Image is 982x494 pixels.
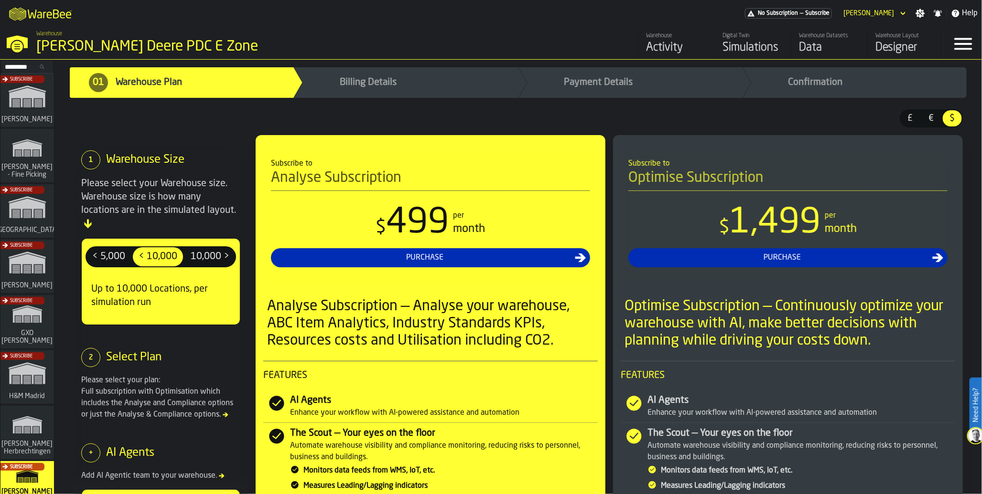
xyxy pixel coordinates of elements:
a: link-to-/wh/i/9d85c013-26f4-4c06-9c7d-6d35b33af13a/pricing/ [745,8,832,19]
div: AI Agents [106,445,154,461]
span: £ [903,112,918,125]
a: link-to-/wh/i/72fe6713-8242-4c3c-8adf-5d67388ea6d5/simulations [0,74,54,129]
div: Purchase [632,252,932,263]
span: Subscribe [10,243,32,248]
div: Warehouse Size [106,152,184,168]
div: Purchase [275,252,575,263]
span: — [800,10,803,17]
div: thumb [922,110,941,126]
div: thumb [901,110,920,126]
span: 499 [387,206,450,241]
div: Activity [646,40,707,55]
span: Warehouse [36,31,62,37]
span: Features [263,369,598,382]
div: thumb [86,247,131,266]
a: link-to-/wh/i/9d85c013-26f4-4c06-9c7d-6d35b33af13a/simulations [714,29,791,59]
div: Analyse Subscription — Analyse your warehouse, ABC Item Analytics, Industry Standards KPIs, Resou... [267,298,598,349]
div: per [825,210,836,221]
div: Data [799,40,860,55]
label: button-toggle-Menu [944,29,982,59]
div: thumb [943,110,962,126]
label: button-switch-multi-< 5,000 [86,246,132,267]
a: link-to-/wh/i/b5402f52-ce28-4f27-b3d4-5c6d76174849/simulations [0,184,54,240]
span: 04 [766,76,777,89]
span: Payment Details [564,76,633,89]
h4: Analyse Subscription [271,169,590,191]
div: Warehouse [646,32,707,39]
label: button-switch-multi-10,000 > [184,246,236,267]
div: Monitors data feeds from WMS, IoT, etc. [661,465,955,476]
div: DropdownMenuValue-Ana Milicic [843,10,895,17]
span: € [924,112,939,125]
span: Billing Details [340,76,397,89]
div: Monitors data feeds from WMS, IoT, etc. [303,465,598,476]
div: per [453,210,464,221]
h4: Optimise Subscription [628,169,948,191]
a: link-to-/wh/i/48cbecf7-1ea2-4bc9-a439-03d5b66e1a58/simulations [0,129,54,184]
div: Please select your plan: Full subscription with Optimisation which includes the Analyse and Compl... [81,375,240,420]
label: button-switch-multi-£ [900,109,921,127]
span: Features [621,369,955,382]
span: Subscribe [10,188,32,193]
span: 02 [317,76,328,89]
span: Warehouse Plan [116,76,182,89]
div: AI Agents [647,394,955,407]
div: Menu Subscription [745,8,832,19]
button: button-Purchase [628,248,948,267]
div: Digital Twin [723,32,783,39]
span: Subscribe [10,464,32,470]
div: Subscribe to [628,158,948,169]
div: thumb [133,247,183,266]
span: Subscribe [10,354,32,359]
label: button-switch-multi-€ [921,109,942,127]
a: link-to-/wh/i/9d85c013-26f4-4c06-9c7d-6d35b33af13a/designer [867,29,944,59]
a: link-to-/wh/i/9d85c013-26f4-4c06-9c7d-6d35b33af13a/data [791,29,867,59]
span: Confirmation [788,76,843,89]
button: button-Purchase [271,248,590,267]
div: AI Agents [290,394,598,407]
div: thumb [185,247,235,266]
a: link-to-/wh/i/f0a6b354-7883-413a-84ff-a65eb9c31f03/simulations [0,406,54,461]
nav: Progress [54,60,982,105]
span: Subscribe [10,298,32,304]
span: No Subscription [758,10,798,17]
div: Up to 10,000 Locations, per simulation run [86,275,236,317]
div: Optimise Subscription — Continuously optimize your warehouse with AI, make better decisions with ... [625,298,955,349]
div: Designer [875,40,936,55]
span: 10,000 > [187,249,233,264]
div: + [81,443,100,462]
label: Need Help? [971,378,981,432]
div: Enhance your workflow with AI-powered assistance and automation [290,407,598,419]
label: button-switch-multi-< 10,000 [132,246,184,267]
div: Warehouse Layout [875,32,936,39]
div: Automate warehouse visibility and compliance monitoring, reducing risks to personnel, business an... [290,440,598,463]
span: 03 [541,76,553,89]
div: Measures Leading/Lagging indicators [661,480,955,492]
div: month [825,221,857,237]
span: < 10,000 [135,249,181,264]
span: 1,499 [730,206,821,241]
label: button-toggle-Settings [912,9,929,18]
a: link-to-/wh/i/9d85c013-26f4-4c06-9c7d-6d35b33af13a/feed/ [638,29,714,59]
span: Help [962,8,978,19]
span: Subscribe [805,10,830,17]
div: Add AI Agentic team to your warehouse. [81,470,240,482]
div: DropdownMenuValue-Ana Milicic [840,8,908,19]
div: Subscribe to [271,158,590,169]
div: Warehouse Datasets [799,32,860,39]
div: The Scout — Your eyes on the floor [647,427,955,440]
label: button-switch-multi-$ [942,109,963,127]
div: Enhance your workflow with AI-powered assistance and automation [647,407,955,419]
div: 2 [81,348,100,367]
div: month [453,221,486,237]
div: Automate warehouse visibility and compliance monitoring, reducing risks to personnel, business an... [647,440,955,463]
span: $ [376,218,387,237]
label: button-toggle-Notifications [929,9,947,18]
span: $ [719,218,730,237]
div: [PERSON_NAME] Deere PDC E Zone [36,38,294,55]
div: The Scout — Your eyes on the floor [290,427,598,440]
a: link-to-/wh/i/1653e8cc-126b-480f-9c47-e01e76aa4a88/simulations [0,240,54,295]
div: Simulations [723,40,783,55]
span: 01 [93,76,104,89]
div: Measures Leading/Lagging indicators [303,480,598,492]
